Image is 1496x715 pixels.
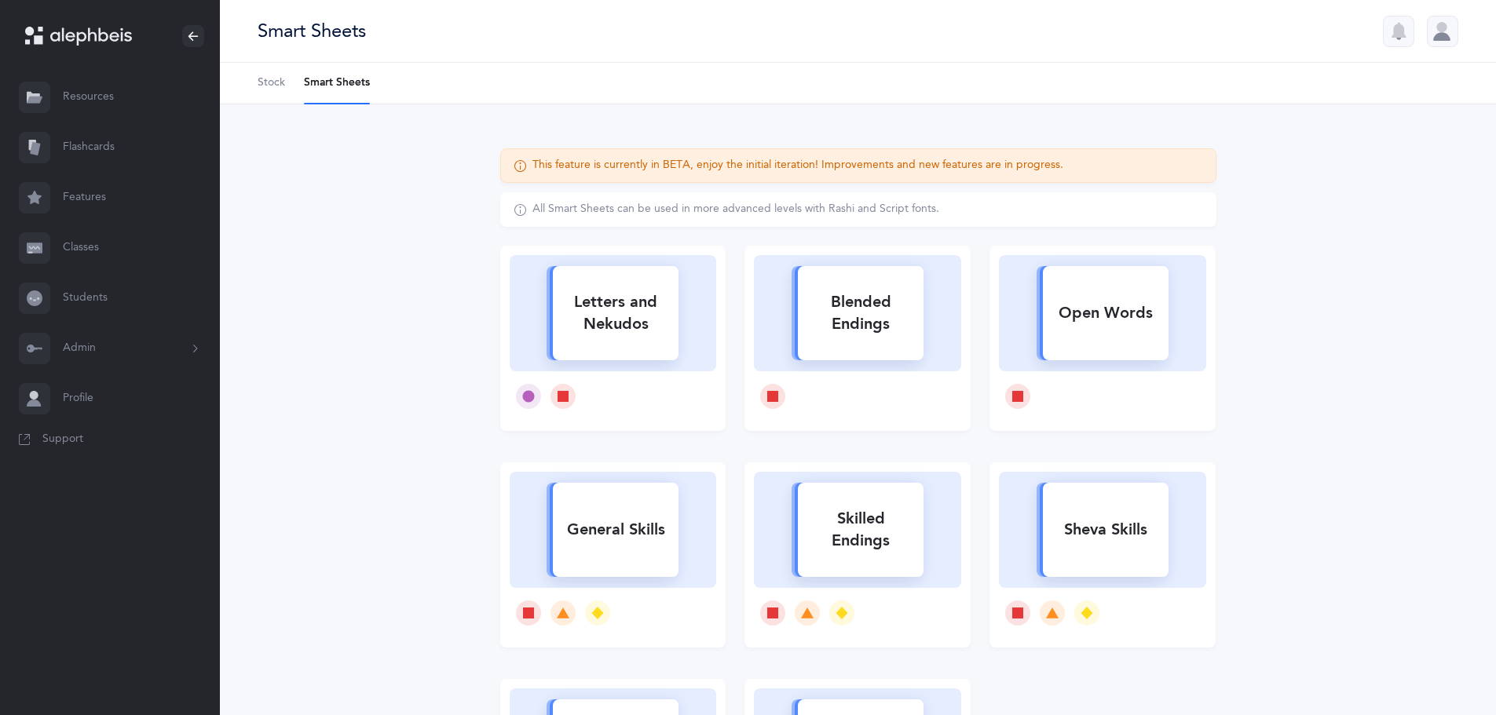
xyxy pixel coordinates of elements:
[553,509,679,550] div: General Skills
[798,282,924,345] div: Blended Endings
[532,158,1063,173] div: This feature is currently in BETA, enjoy the initial iteration! Improvements and new features are...
[258,75,285,91] span: Stock
[42,432,83,447] span: Support
[798,498,924,561] div: Skilled Endings
[258,18,366,44] div: Smart Sheets
[1043,293,1169,334] div: Open Words
[1043,509,1169,550] div: Sheva Skills
[1417,637,1477,696] iframe: Drift Widget Chat Controller
[553,282,679,345] div: Letters and Nekudos
[532,202,939,217] div: All Smart Sheets can be used in more advanced levels with Rashi and Script fonts.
